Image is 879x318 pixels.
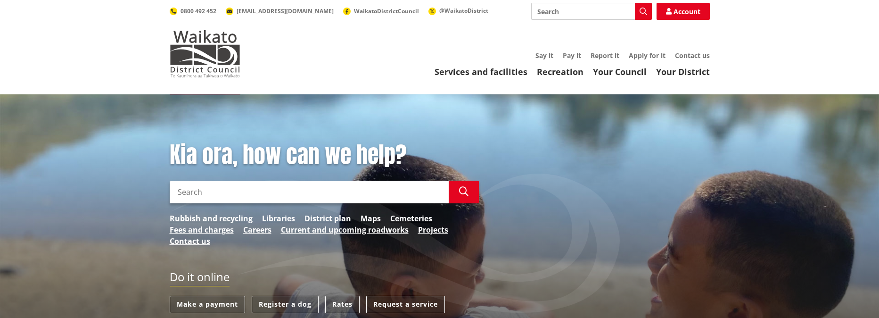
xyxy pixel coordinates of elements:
[304,213,351,224] a: District plan
[170,30,240,77] img: Waikato District Council - Te Kaunihera aa Takiwaa o Waikato
[629,51,665,60] a: Apply for it
[361,213,381,224] a: Maps
[170,181,449,203] input: Search input
[537,66,583,77] a: Recreation
[325,296,360,313] a: Rates
[418,224,448,235] a: Projects
[435,66,527,77] a: Services and facilities
[593,66,647,77] a: Your Council
[656,66,710,77] a: Your District
[170,213,253,224] a: Rubbish and recycling
[428,7,488,15] a: @WaikatoDistrict
[354,7,419,15] span: WaikatoDistrictCouncil
[170,142,479,169] h1: Kia ora, how can we help?
[531,3,652,20] input: Search input
[657,3,710,20] a: Account
[262,213,295,224] a: Libraries
[343,7,419,15] a: WaikatoDistrictCouncil
[170,235,210,247] a: Contact us
[226,7,334,15] a: [EMAIL_ADDRESS][DOMAIN_NAME]
[243,224,271,235] a: Careers
[170,224,234,235] a: Fees and charges
[563,51,581,60] a: Pay it
[439,7,488,15] span: @WaikatoDistrict
[390,213,432,224] a: Cemeteries
[281,224,409,235] a: Current and upcoming roadworks
[170,270,230,287] h2: Do it online
[170,7,216,15] a: 0800 492 452
[591,51,619,60] a: Report it
[366,296,445,313] a: Request a service
[181,7,216,15] span: 0800 492 452
[252,296,319,313] a: Register a dog
[675,51,710,60] a: Contact us
[535,51,553,60] a: Say it
[170,296,245,313] a: Make a payment
[237,7,334,15] span: [EMAIL_ADDRESS][DOMAIN_NAME]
